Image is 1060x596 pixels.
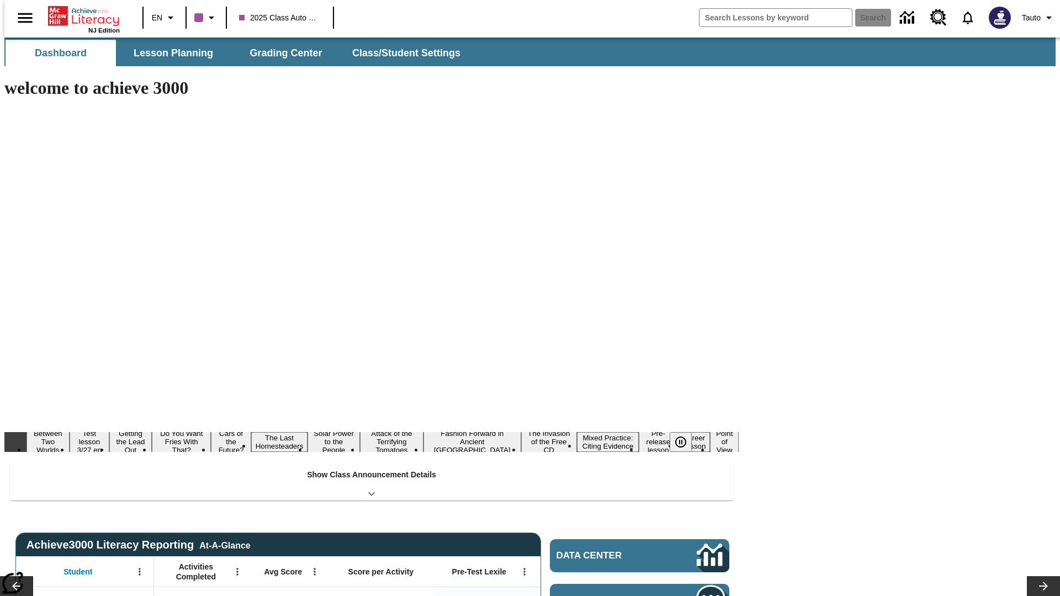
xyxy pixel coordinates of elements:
button: Open Menu [131,563,148,580]
input: search field [699,9,852,26]
button: Class color is purple. Change class color [190,8,222,28]
button: Class/Student Settings [343,40,469,66]
span: Achieve3000 Literacy Reporting [26,539,251,551]
button: Open Menu [229,563,246,580]
button: Open Menu [306,563,323,580]
a: Data Center [893,3,924,33]
button: Slide 8 Attack of the Terrifying Tomatoes [360,428,423,456]
button: Slide 4 Do You Want Fries With That? [152,428,211,456]
button: Slide 3 Getting the Lead Out [109,428,152,456]
span: Student [63,567,92,577]
button: Language: EN, Select a language [147,8,182,28]
span: EN [152,12,162,24]
button: Profile/Settings [1017,8,1060,28]
div: Pause [670,432,703,452]
button: Open side menu [9,2,41,34]
span: NJ Edition [88,27,120,34]
span: 2025 Class Auto Grade 13 [239,12,321,24]
h1: welcome to achieve 3000 [4,78,739,98]
span: Pre-Test Lexile [452,567,507,577]
button: Slide 6 The Last Homesteaders [251,432,308,452]
p: Show Class Announcement Details [307,469,436,481]
button: Slide 7 Solar Power to the People [308,428,359,456]
a: Resource Center, Will open in new tab [924,3,953,33]
a: Notifications [953,3,982,32]
button: Slide 11 Mixed Practice: Citing Evidence [577,432,639,452]
button: Select a new avatar [982,3,1017,32]
img: Avatar [989,7,1011,29]
button: Lesson carousel, Next [1027,576,1060,596]
div: Show Class Announcement Details [10,462,733,501]
button: Slide 14 Point of View [710,428,739,456]
span: Data Center [556,550,660,561]
span: Activities Completed [160,562,232,582]
button: Slide 2 Test lesson 3/27 en [70,428,109,456]
div: SubNavbar [4,38,1056,66]
button: Lesson Planning [118,40,229,66]
button: Dashboard [6,40,116,66]
span: Avg Score [264,567,302,577]
span: Score per Activity [348,567,414,577]
button: Slide 10 The Invasion of the Free CD [521,428,577,456]
button: Grading Center [231,40,341,66]
span: Tauto [1022,12,1041,24]
button: Slide 5 Cars of the Future? [211,428,251,456]
a: Data Center [550,539,729,572]
a: Home [48,5,120,27]
button: Open Menu [516,563,533,580]
button: Pause [670,432,692,452]
button: Slide 1 Between Two Worlds [26,428,70,456]
div: SubNavbar [4,40,470,66]
div: Home [48,4,120,34]
button: Slide 12 Pre-release lesson [639,428,677,456]
div: At-A-Glance [199,539,250,551]
button: Slide 9 Fashion Forward in Ancient Rome [423,428,521,456]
